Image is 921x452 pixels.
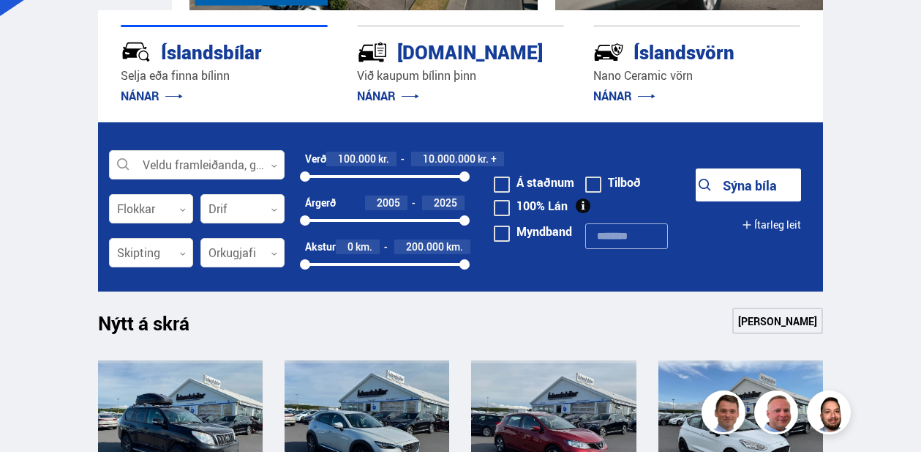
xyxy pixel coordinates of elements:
label: Tilboð [585,177,641,188]
label: Á staðnum [494,177,574,188]
a: NÁNAR [357,88,419,104]
h1: Nýtt á skrá [98,312,215,343]
p: Selja eða finna bílinn [121,67,328,84]
a: NÁNAR [593,88,655,104]
img: -Svtn6bYgwAsiwNX.svg [593,37,624,67]
span: 2005 [377,196,400,210]
span: 200.000 [406,240,444,253]
span: 2025 [434,196,457,210]
button: Open LiveChat chat widget [12,6,56,50]
a: [PERSON_NAME] [732,308,823,334]
img: tr5P-W3DuiFaO7aO.svg [357,37,388,67]
span: kr. [478,153,489,165]
p: Við kaupum bílinn þinn [357,67,564,84]
span: 10.000.000 [423,152,475,166]
div: [DOMAIN_NAME] [357,38,512,64]
div: Árgerð [305,197,336,209]
div: Akstur [305,241,336,253]
label: 100% Lán [494,200,568,212]
span: km. [446,241,463,253]
button: Sýna bíla [696,168,801,201]
span: 100.000 [338,152,376,166]
span: 0 [347,240,353,253]
img: nhp88E3Fdnt1Opn2.png [809,393,853,437]
label: Myndband [494,226,572,237]
img: JRvxyua_JYH6wB4c.svg [121,37,151,67]
div: Verð [305,153,326,165]
div: Íslandsbílar [121,38,276,64]
span: km. [356,241,372,253]
span: + [491,153,497,165]
div: Íslandsvörn [593,38,748,64]
button: Ítarleg leit [742,208,801,241]
span: kr. [378,153,389,165]
img: siFngHWaQ9KaOqBr.png [756,393,800,437]
img: FbJEzSuNWCJXmdc-.webp [704,393,748,437]
a: NÁNAR [121,88,183,104]
p: Nano Ceramic vörn [593,67,800,84]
